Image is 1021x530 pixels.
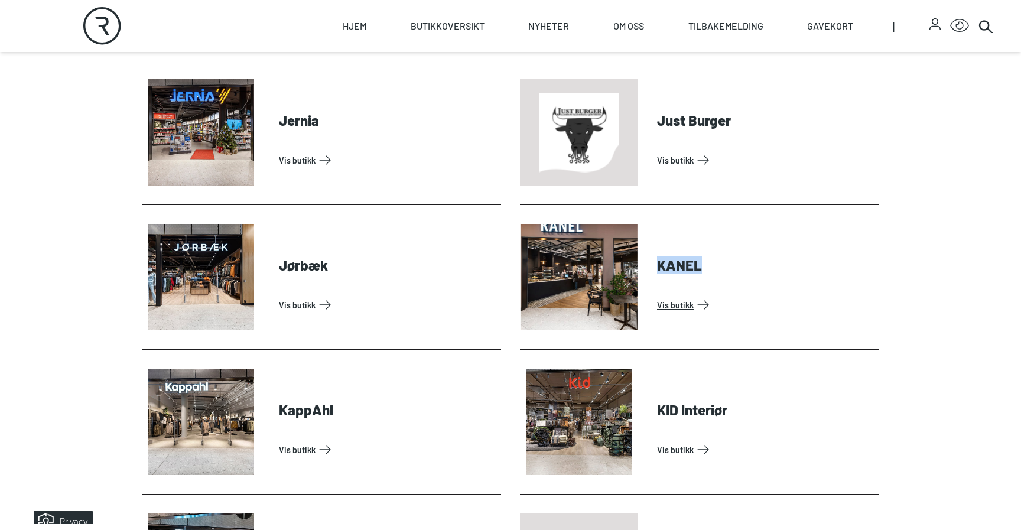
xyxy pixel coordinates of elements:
[657,151,874,170] a: Vis Butikk: Just Burger
[950,17,969,35] button: Open Accessibility Menu
[657,440,874,459] a: Vis Butikk: KID Interiør
[279,151,496,170] a: Vis Butikk: Jernia
[279,440,496,459] a: Vis Butikk: KappAhl
[48,2,76,22] h5: Privacy
[279,295,496,314] a: Vis Butikk: Jørbæk
[12,509,108,524] iframe: Manage Preferences
[657,295,874,314] a: Vis Butikk: KANEL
